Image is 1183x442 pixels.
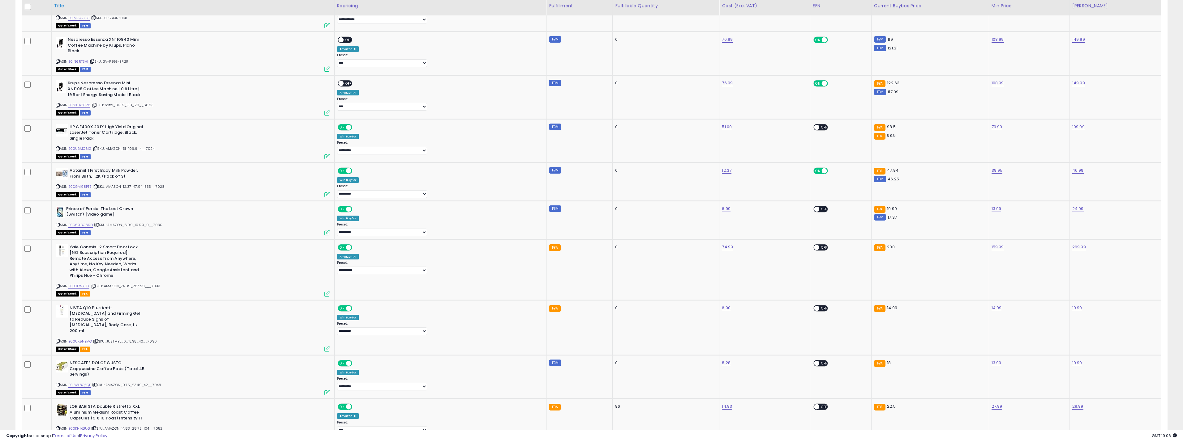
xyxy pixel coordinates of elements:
div: 0 [615,80,714,86]
span: All listings that are currently out of stock and unavailable for purchase on Amazon [56,67,79,72]
small: FBA [549,305,560,312]
a: B00UK5NBMO [68,339,92,344]
span: FBM [80,67,91,72]
a: 39.95 [992,167,1003,174]
div: Title [54,2,332,9]
div: ASIN: [56,244,330,296]
div: 0 [615,360,714,366]
a: 149.99 [1072,80,1085,86]
span: FBM [80,110,91,116]
span: OFF [351,404,361,410]
a: 29.99 [1072,403,1083,410]
span: | SKU: 0I-2AXN-H14L [91,15,127,20]
span: 17.37 [888,214,897,220]
small: FBA [874,404,885,410]
span: | SKU: AMAZON_9.75_23.49_42__7048 [92,382,161,387]
span: 119 [888,36,893,42]
img: 41nTISBQVGL._SL40_.jpg [56,124,68,137]
span: OFF [827,81,837,86]
div: Preset: [337,97,542,111]
a: 76.99 [722,36,733,43]
span: All listings that are currently out of stock and unavailable for purchase on Amazon [56,291,79,297]
small: FBA [549,404,560,410]
a: B00UBMO61G [68,146,92,151]
span: OFF [351,305,361,311]
span: OFF [819,206,829,212]
span: | SKU: JUSTMYL_6_15.35_40__7036 [93,339,157,344]
a: B01MG4VZCT [68,15,90,21]
div: Win BuyBox [337,315,359,320]
img: 31+fhLEXWUL._SL40_.jpg [56,37,66,49]
span: All listings that are currently out of stock and unavailable for purchase on Amazon [56,23,79,28]
div: Repricing [337,2,544,9]
span: ON [338,206,346,212]
small: FBM [874,36,886,43]
span: 2025-10-8 19:06 GMT [1152,433,1177,439]
b: Aptamil 1 First Baby Milk Powder, From Birth, 1.2K (Pack of 3) [70,168,145,181]
div: ASIN: [56,37,330,71]
span: ON [338,168,346,174]
small: FBA [549,244,560,251]
a: 6.99 [722,206,731,212]
span: | SKU: AMAZON_12.37_47.94_555__7028 [93,184,165,189]
div: Fulfillable Quantity [615,2,717,9]
a: 8.28 [722,360,731,366]
a: 108.99 [992,36,1004,43]
a: 19.99 [1072,360,1082,366]
div: Preset: [337,377,542,390]
a: B01N6RT3HI [68,59,88,64]
div: Win BuyBox [337,177,359,183]
div: 0 [615,124,714,130]
img: 31hHUFFExxS._SL40_.jpg [56,80,66,93]
div: 0 [615,305,714,311]
small: FBA [874,360,885,367]
small: FBA [874,305,885,312]
a: 79.99 [992,124,1002,130]
div: Preset: [337,141,542,154]
span: OFF [827,37,837,43]
span: FBM [80,192,91,197]
span: OFF [351,168,361,174]
span: FBM [80,230,91,235]
span: ON [338,404,346,410]
b: Krups Nespresso Essenza Mini XN1108 Coffee Machine | 0.6 Litre | 19 Bar | Energy Saving Mode | Black [68,80,143,99]
img: 41reZ7m1CbL._SL40_.jpg [56,168,68,180]
div: Amazon AI [337,254,359,259]
span: FBA [80,347,90,352]
div: seller snap | | [6,433,107,439]
a: B0C69DQ89D [68,222,93,228]
a: 149.99 [1072,36,1085,43]
span: OFF [351,361,361,366]
b: LOR BARISTA Double Ristretto XXL Aluminium Medium Roast Coffee Capsules (5 X 10 Pods) Intensity 11 [70,404,145,423]
div: Cost (Exc. VAT) [722,2,807,9]
b: NESCAFE? DOLCE GUSTO Cappuccino Coffee Pods (Total 45 Servings) [70,360,145,379]
div: ASIN: [56,206,330,235]
div: Preset: [337,10,542,23]
span: ON [338,361,346,366]
a: 13.99 [992,206,1001,212]
span: | SKU: AMAZON_74.99_267.29___7033 [91,284,161,288]
span: OFF [827,168,837,174]
span: OFF [819,404,829,410]
div: Win BuyBox [337,134,359,139]
small: FBM [874,89,886,95]
span: All listings that are currently out of stock and unavailable for purchase on Amazon [56,192,79,197]
div: 0 [615,168,714,173]
b: Yale Conexis L2 Smart Door Lock [NO Subscription Required] Remote Access from Anywhere, Anytime, ... [70,244,145,280]
div: Amazon AI [337,413,359,419]
a: B06XJ4G828 [68,103,91,108]
small: FBA [874,206,885,213]
span: | SKU: GV-FEGE-ZR2R [89,59,128,64]
span: OFF [351,245,361,250]
a: 109.99 [1072,124,1085,130]
a: Privacy Policy [80,433,107,439]
span: 200 [887,244,894,250]
div: ASIN: [56,305,330,351]
a: 108.99 [992,80,1004,86]
span: All listings that are currently out of stock and unavailable for purchase on Amazon [56,154,79,159]
b: NIVEA Q10 Plus Anti-[MEDICAL_DATA] and Firming Gel to Reduce Signs of [MEDICAL_DATA], Body Care, ... [70,305,145,335]
div: Min Price [992,2,1067,9]
span: OFF [344,81,354,86]
img: 51AzC0MrHYL._SL40_.jpg [56,404,68,416]
div: 0 [615,244,714,250]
